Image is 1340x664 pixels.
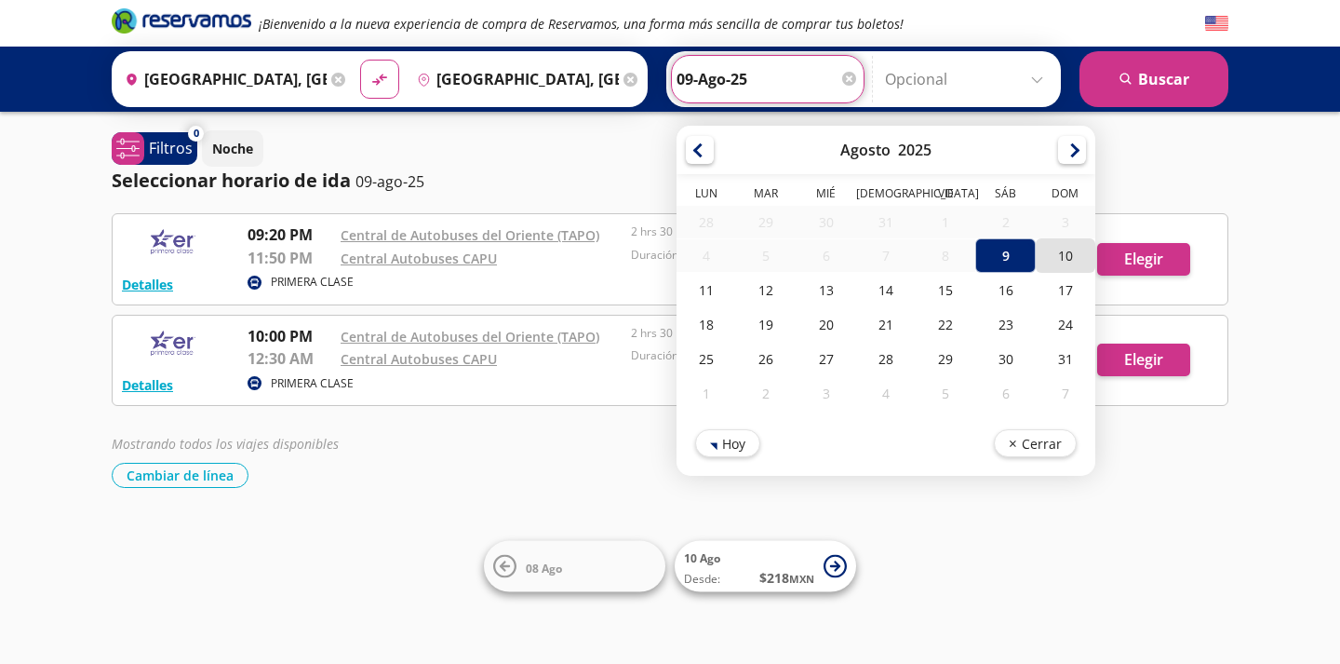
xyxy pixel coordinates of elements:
[122,325,224,362] img: RESERVAMOS
[677,376,736,411] div: 01-Sep-25
[122,275,173,294] button: Detalles
[1036,273,1095,307] div: 17-Ago-25
[341,328,599,346] a: Central de Autobuses del Oriente (TAPO)
[759,568,814,588] span: $ 218
[526,560,562,576] span: 08 Ago
[789,572,814,586] small: MXN
[797,239,856,272] div: 06-Ago-25
[259,15,904,33] em: ¡Bienvenido a la nueva experiencia de compra de Reservamos, una forma más sencilla de comprar tus...
[975,206,1035,238] div: 02-Ago-25
[248,347,331,370] p: 12:30 AM
[916,206,975,238] div: 01-Ago-25
[994,429,1077,457] button: Cerrar
[194,126,199,142] span: 0
[916,307,975,342] div: 22-Ago-25
[736,376,796,411] div: 02-Sep-25
[856,273,916,307] div: 14-Ago-25
[797,273,856,307] div: 13-Ago-25
[248,224,331,246] p: 09:20 PM
[1036,185,1095,206] th: Domingo
[1079,51,1228,107] button: Buscar
[631,224,912,240] p: 2 hrs 30 mins
[736,206,796,238] div: 29-Jul-25
[677,273,736,307] div: 11-Ago-25
[677,307,736,342] div: 18-Ago-25
[736,273,796,307] div: 12-Ago-25
[1036,206,1095,238] div: 03-Ago-25
[916,185,975,206] th: Viernes
[797,185,856,206] th: Miércoles
[631,247,912,264] p: Duración
[112,435,339,453] em: Mostrando todos los viajes disponibles
[797,206,856,238] div: 30-Jul-25
[916,273,975,307] div: 15-Ago-25
[684,571,720,588] span: Desde:
[885,56,1052,102] input: Opcional
[797,376,856,411] div: 03-Sep-25
[1036,238,1095,273] div: 10-Ago-25
[736,307,796,342] div: 19-Ago-25
[684,550,720,566] span: 10 Ago
[736,239,796,272] div: 05-Ago-25
[1097,344,1190,376] button: Elegir
[1205,12,1228,35] button: English
[341,226,599,244] a: Central de Autobuses del Oriente (TAPO)
[112,7,251,34] i: Brand Logo
[975,342,1035,376] div: 30-Ago-25
[631,347,912,364] p: Duración
[797,307,856,342] div: 20-Ago-25
[631,325,912,342] p: 2 hrs 30 mins
[1036,342,1095,376] div: 31-Ago-25
[840,140,891,160] div: Agosto
[736,185,796,206] th: Martes
[916,239,975,272] div: 08-Ago-25
[975,307,1035,342] div: 23-Ago-25
[212,139,253,158] p: Noche
[122,224,224,261] img: RESERVAMOS
[1097,243,1190,276] button: Elegir
[117,56,327,102] input: Buscar Origen
[975,238,1035,273] div: 09-Ago-25
[112,132,197,165] button: 0Filtros
[736,342,796,376] div: 26-Ago-25
[1036,376,1095,411] div: 07-Sep-25
[112,463,248,488] button: Cambiar de línea
[856,206,916,238] div: 31-Jul-25
[856,185,916,206] th: Jueves
[271,375,354,392] p: PRIMERA CLASE
[677,56,859,102] input: Elegir Fecha
[677,239,736,272] div: 04-Ago-25
[677,342,736,376] div: 25-Ago-25
[856,307,916,342] div: 21-Ago-25
[484,541,665,592] button: 08 Ago
[975,185,1035,206] th: Sábado
[975,273,1035,307] div: 16-Ago-25
[975,376,1035,411] div: 06-Sep-25
[355,170,424,193] p: 09-ago-25
[1036,307,1095,342] div: 24-Ago-25
[122,375,173,395] button: Detalles
[248,247,331,269] p: 11:50 PM
[409,56,619,102] input: Buscar Destino
[856,239,916,272] div: 07-Ago-25
[149,137,193,159] p: Filtros
[916,342,975,376] div: 29-Ago-25
[112,167,351,195] p: Seleccionar horario de ida
[695,429,760,457] button: Hoy
[675,541,856,592] button: 10 AgoDesde:$218MXN
[112,7,251,40] a: Brand Logo
[677,206,736,238] div: 28-Jul-25
[916,376,975,411] div: 05-Sep-25
[856,376,916,411] div: 04-Sep-25
[677,185,736,206] th: Lunes
[898,140,931,160] div: 2025
[797,342,856,376] div: 27-Ago-25
[271,274,354,291] p: PRIMERA CLASE
[248,325,331,347] p: 10:00 PM
[341,250,497,267] a: Central Autobuses CAPU
[856,342,916,376] div: 28-Ago-25
[341,350,497,368] a: Central Autobuses CAPU
[202,130,263,167] button: Noche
